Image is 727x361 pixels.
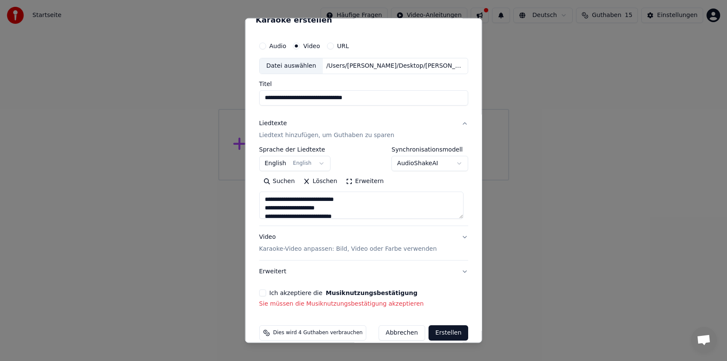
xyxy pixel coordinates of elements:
[391,146,468,152] label: Synchronisationsmodell
[259,81,468,87] label: Titel
[303,43,320,49] label: Video
[259,175,299,188] button: Suchen
[269,290,417,296] label: Ich akzeptiere die
[259,119,287,128] div: Liedtexte
[378,325,425,341] button: Abbrechen
[326,290,417,296] button: Ich akzeptiere die
[259,300,468,308] p: Sie müssen die Musiknutzungsbestätigung akzeptieren
[259,58,323,74] div: Datei auswählen
[341,175,388,188] button: Erweitern
[255,16,472,24] h2: Karaoke erstellen
[259,131,394,140] p: Liedtext hinzufügen, um Guthaben zu sparen
[259,261,468,283] button: Erweitert
[273,329,362,336] span: Dies wird 4 Guthaben verbrauchen
[259,146,468,226] div: LiedtexteLiedtext hinzufügen, um Guthaben zu sparen
[259,112,468,146] button: LiedtexteLiedtext hinzufügen, um Guthaben zu sparen
[269,43,286,49] label: Audio
[259,146,330,152] label: Sprache der Liedtexte
[259,226,468,260] button: VideoKaraoke-Video anpassen: Bild, Video oder Farbe verwenden
[259,233,437,253] div: Video
[259,245,437,253] p: Karaoke-Video anpassen: Bild, Video oder Farbe verwenden
[299,175,341,188] button: Löschen
[323,62,468,70] div: /Users/[PERSON_NAME]/Desktop/[PERSON_NAME] - One Way Wind (Karaoke).mp4
[337,43,349,49] label: URL
[429,325,468,341] button: Erstellen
